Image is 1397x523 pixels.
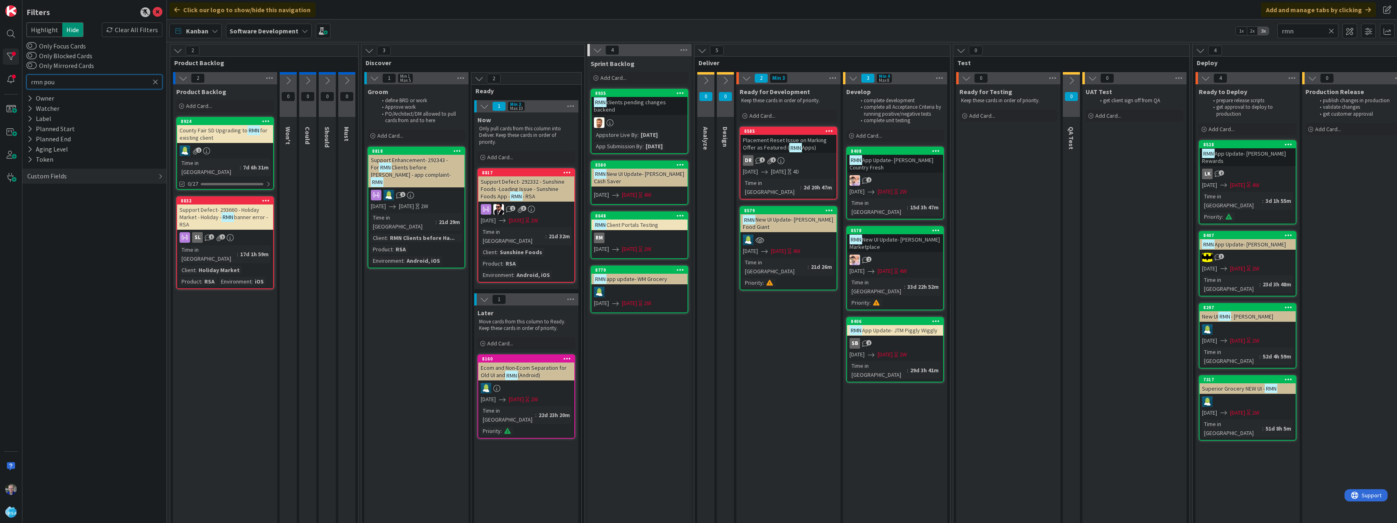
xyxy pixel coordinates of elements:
[518,371,540,379] span: (Android)
[591,212,688,220] div: 8648
[743,167,758,176] span: [DATE]
[230,27,298,35] b: Software Development
[1315,125,1341,133] span: Add Card...
[547,232,572,241] div: 21d 32m
[591,90,688,97] div: 8935
[1200,304,1296,322] div: 8297New UIRMN- [PERSON_NAME]
[26,52,37,60] button: Only Blocked Cards
[177,197,273,230] div: 8832Support Defect- 293660 - Holiday Market - Holiday -RMNbanner error - RSA
[1259,280,1261,289] span: :
[740,155,836,166] div: DR
[371,202,386,211] span: [DATE]
[513,270,515,279] span: :
[247,125,260,135] mark: RMN
[802,144,816,151] span: Apps)
[181,119,273,124] div: 8924
[1200,376,1296,383] div: 7317
[387,233,388,242] span: :
[188,180,198,188] span: 0/27
[209,234,214,240] span: 1
[743,216,833,231] span: New UI Update- [PERSON_NAME] Food Giant
[622,245,637,253] span: [DATE]
[26,51,92,61] label: Only Blocked Cards
[1218,312,1231,321] mark: RMN
[594,220,607,229] mark: RMN
[1202,150,1286,165] span: App Update- [PERSON_NAME] Rewards
[1200,141,1296,148] div: 8528
[905,282,941,291] div: 33d 22h 52m
[180,145,190,156] img: RD
[1203,377,1296,382] div: 7317
[851,148,943,154] div: 8408
[595,162,688,168] div: 8580
[436,218,437,226] span: :
[1199,375,1296,441] a: 7317Superior Grocery NEW UI -RMNRD[DATE][DATE]2WTime in [GEOGRAPHIC_DATA]:51d 8h 5m
[186,102,212,110] span: Add Card...
[388,233,457,242] div: RMN Clients before Ha...
[1200,232,1296,239] div: 8407
[1202,275,1259,293] div: Time in [GEOGRAPHIC_DATA]
[383,190,394,200] img: RD
[850,155,862,165] mark: RMN
[368,147,464,187] div: 8818Support Enhancement- 292343 - ForRMNClients before [PERSON_NAME] - app complaint-RMN
[846,147,944,220] a: 8408RMNApp Update- [PERSON_NAME] Country FreshRS[DATE][DATE]2WTime in [GEOGRAPHIC_DATA]:15d 3h 47m
[591,211,688,259] a: 8648RMNClient Portals TestingRM[DATE][DATE]2W
[591,160,688,205] a: 8580RMNNew UI Update- [PERSON_NAME] Cash Saver[DATE][DATE]4W
[591,287,688,297] div: RD
[26,75,162,89] input: Quick Filter...
[481,383,491,393] img: RD
[908,366,941,375] div: 29d 3h 41m
[1202,212,1222,221] div: Priority
[186,26,208,36] span: Kanban
[487,154,513,161] span: Add Card...
[594,117,604,128] img: AS
[847,338,943,349] div: SB
[1261,280,1293,289] div: 23d 3h 48m
[1259,352,1261,361] span: :
[1199,140,1296,224] a: 8528RMNApp Update- [PERSON_NAME] RewardsLk[DATE][DATE]4WTime in [GEOGRAPHIC_DATA]:3d 1h 55mPriority:
[403,256,405,265] span: :
[594,233,604,243] div: RM
[846,317,944,382] a: 8406RMNApp Update- JTM Piggly WigglySB[DATE][DATE]2WTime in [GEOGRAPHIC_DATA]:29d 3h 41m
[594,274,607,283] mark: RMN
[850,236,940,251] span: New UI Update- [PERSON_NAME] Marketplace
[1200,141,1296,166] div: 8528RMNApp Update- [PERSON_NAME] Rewards
[850,325,862,335] mark: RMN
[850,361,907,379] div: Time in [GEOGRAPHIC_DATA]
[907,366,908,375] span: :
[594,130,637,139] div: Appstore Live By
[594,170,684,185] span: New UI Update- [PERSON_NAME] Cash Saver
[743,247,758,255] span: [DATE]
[740,235,836,245] div: RD
[743,178,800,196] div: Time in [GEOGRAPHIC_DATA]
[497,248,498,257] span: :
[851,319,943,324] div: 8406
[743,278,763,287] div: Priority
[808,262,809,271] span: :
[1209,125,1235,133] span: Add Card...
[591,90,688,115] div: 8935RMNclients pending changes backend
[1215,241,1286,248] span: App Update- [PERSON_NAME]
[866,177,871,182] span: 2
[176,117,274,190] a: 8924County Fair SD Upgrading toRMNfor existing clientRDTime in [GEOGRAPHIC_DATA]:7d 6h 31m0/27
[26,61,94,70] label: Only Mirrored Cards
[1202,181,1217,189] span: [DATE]
[594,169,607,178] mark: RMN
[595,90,688,96] div: 8935
[180,206,259,221] span: Support Defect- 293660 - Holiday Market - Holiday -
[847,147,943,155] div: 8408
[531,216,538,225] div: 2W
[180,245,237,263] div: Time in [GEOGRAPHIC_DATA]
[481,216,496,225] span: [DATE]
[509,216,524,225] span: [DATE]
[866,340,871,345] span: 2
[847,255,943,265] div: RS
[800,183,801,192] span: :
[240,163,241,172] span: :
[644,142,665,151] div: [DATE]
[771,167,786,176] span: [DATE]
[1200,304,1296,311] div: 8297
[521,206,526,211] span: 3
[1202,240,1215,249] mark: RMN
[594,287,604,297] img: RD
